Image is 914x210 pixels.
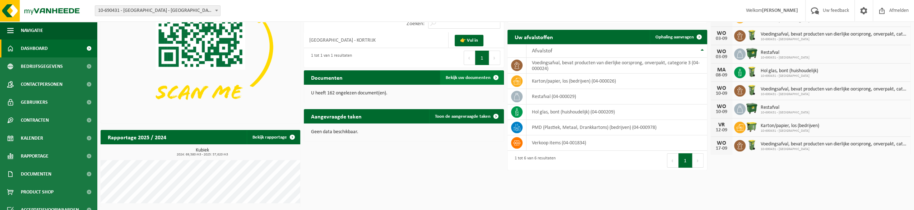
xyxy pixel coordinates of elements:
[650,30,706,44] a: Ophaling aanvragen
[746,139,758,151] img: WB-0140-HPE-GN-50
[714,49,729,55] div: WO
[21,39,48,57] span: Dashboard
[746,84,758,96] img: WB-0140-HPE-GN-50
[464,51,475,65] button: Previous
[435,114,491,119] span: Toon de aangevraagde taken
[21,57,63,75] span: Bedrijfsgegevens
[304,32,448,48] td: [GEOGRAPHIC_DATA] - KORTRIJK
[746,47,758,60] img: WB-1100-HPE-GN-01
[692,153,704,168] button: Next
[304,70,350,84] h2: Documenten
[307,50,352,66] div: 1 tot 1 van 1 resultaten
[21,75,62,93] span: Contactpersonen
[21,147,48,165] span: Rapportage
[678,153,692,168] button: 1
[95,5,221,16] span: 10-690431 - SINT-AMANDSBASISSCHOOL NOORD - KORTRIJK
[440,70,503,85] a: Bekijk uw documenten
[21,111,49,129] span: Contracten
[761,111,809,115] span: 10-690431 - [GEOGRAPHIC_DATA]
[446,75,491,80] span: Bekijk uw documenten
[655,35,694,39] span: Ophaling aanvragen
[526,135,707,151] td: verkoop items (04-001834)
[761,141,907,147] span: Voedingsafval, bevat producten van dierlijke oorsprong, onverpakt, categorie 3
[714,85,729,91] div: WO
[761,92,907,97] span: 10-690431 - [GEOGRAPHIC_DATA]
[714,55,729,60] div: 03-09
[761,147,907,151] span: 10-690431 - [GEOGRAPHIC_DATA]
[104,148,300,157] h3: Kubiek
[104,153,300,157] span: 2024: 69,580 m3 - 2025: 57,620 m3
[714,91,729,96] div: 10-09
[761,68,818,74] span: Hol glas, bont (huishoudelijk)
[714,146,729,151] div: 17-09
[761,123,819,129] span: Karton/papier, los (bedrijven)
[21,165,51,183] span: Documenten
[21,22,43,39] span: Navigatie
[714,109,729,115] div: 10-09
[714,104,729,109] div: WO
[714,128,729,133] div: 12-09
[21,129,43,147] span: Kalender
[507,30,560,44] h2: Uw afvalstoffen
[761,37,907,42] span: 10-690431 - [GEOGRAPHIC_DATA]
[526,74,707,89] td: karton/papier, los (bedrijven) (04-000026)
[526,58,707,74] td: voedingsafval, bevat producten van dierlijke oorsprong, onverpakt, categorie 3 (04-000024)
[475,51,489,65] button: 1
[714,140,729,146] div: WO
[455,35,483,46] a: 👉 Vul in
[489,51,500,65] button: Next
[526,104,707,120] td: hol glas, bont (huishoudelijk) (04-000209)
[714,73,729,78] div: 08-09
[714,31,729,36] div: WO
[761,129,819,133] span: 10-690431 - [GEOGRAPHIC_DATA]
[667,153,678,168] button: Previous
[101,130,173,144] h2: Rapportage 2025 / 2024
[21,183,54,201] span: Product Shop
[532,48,552,54] span: Afvalstof
[95,6,220,16] span: 10-690431 - SINT-AMANDSBASISSCHOOL NOORD - KORTRIJK
[21,93,48,111] span: Gebruikers
[311,91,496,96] p: U heeft 162 ongelezen document(en).
[761,50,809,56] span: Restafval
[511,153,556,168] div: 1 tot 6 van 6 resultaten
[761,74,818,78] span: 10-690431 - [GEOGRAPHIC_DATA]
[526,89,707,104] td: restafval (04-000029)
[761,56,809,60] span: 10-690431 - [GEOGRAPHIC_DATA]
[526,120,707,135] td: PMD (Plastiek, Metaal, Drankkartons) (bedrijven) (04-000978)
[407,21,424,27] label: Zoeken:
[746,102,758,115] img: WB-1100-HPE-GN-01
[714,122,729,128] div: VR
[714,36,729,41] div: 03-09
[714,67,729,73] div: MA
[762,8,798,13] strong: [PERSON_NAME]
[746,121,758,133] img: WB-1100-HPE-GN-50
[429,109,503,123] a: Toon de aangevraagde taken
[761,32,907,37] span: Voedingsafval, bevat producten van dierlijke oorsprong, onverpakt, categorie 3
[761,105,809,111] span: Restafval
[761,87,907,92] span: Voedingsafval, bevat producten van dierlijke oorsprong, onverpakt, categorie 3
[247,130,300,144] a: Bekijk rapportage
[304,109,369,123] h2: Aangevraagde taken
[311,130,496,135] p: Geen data beschikbaar.
[746,29,758,41] img: WB-0140-HPE-GN-50
[746,66,758,78] img: WB-0140-HPE-GN-50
